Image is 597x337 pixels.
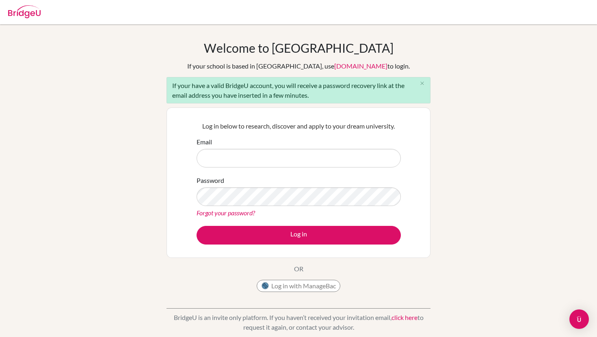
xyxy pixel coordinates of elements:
div: Open Intercom Messenger [569,309,589,329]
i: close [419,80,425,86]
p: Log in below to research, discover and apply to your dream university. [197,121,401,131]
p: OR [294,264,303,274]
button: Log in [197,226,401,245]
img: Bridge-U [8,5,41,18]
button: Log in with ManageBac [257,280,340,292]
button: Close [414,77,430,90]
div: If your school is based in [GEOGRAPHIC_DATA], use to login. [187,61,410,71]
div: If your have a valid BridgeU account, you will receive a password recovery link at the email addr... [167,77,430,103]
label: Password [197,176,224,185]
h1: Welcome to [GEOGRAPHIC_DATA] [204,41,394,55]
a: Forgot your password? [197,209,255,217]
a: [DOMAIN_NAME] [334,62,387,70]
label: Email [197,137,212,147]
p: BridgeU is an invite only platform. If you haven’t received your invitation email, to request it ... [167,313,430,332]
a: click here [392,313,417,321]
